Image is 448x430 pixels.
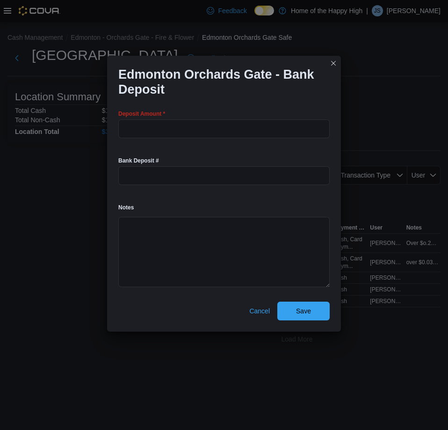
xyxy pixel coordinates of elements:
[246,302,274,320] button: Cancel
[249,306,270,316] span: Cancel
[118,110,165,118] label: Deposit Amount *
[296,306,311,316] span: Save
[277,302,330,320] button: Save
[118,157,159,164] label: Bank Deposit #
[118,204,134,211] label: Notes
[118,67,322,97] h1: Edmonton Orchards Gate - Bank Deposit
[328,58,339,69] button: Closes this modal window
